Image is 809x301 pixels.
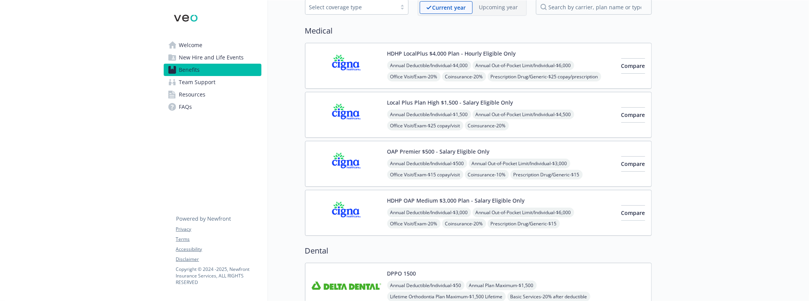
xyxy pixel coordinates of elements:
[473,208,574,217] span: Annual Out-of-Pocket Limit/Individual - $6,000
[387,61,471,70] span: Annual Deductible/Individual - $4,000
[473,110,574,119] span: Annual Out-of-Pocket Limit/Individual - $4,500
[312,98,381,131] img: CIGNA carrier logo
[305,25,652,37] h2: Medical
[621,205,645,221] button: Compare
[176,256,261,263] a: Disclaimer
[179,76,216,88] span: Team Support
[488,72,601,81] span: Prescription Drug/Generic - $25 copay/prescription
[164,64,261,76] a: Benefits
[442,219,486,228] span: Coinsurance - 20%
[312,196,381,229] img: CIGNA carrier logo
[465,121,509,130] span: Coinsurance - 20%
[305,245,652,257] h2: Dental
[387,281,465,290] span: Annual Deductible/Individual - $50
[511,170,583,179] span: Prescription Drug/Generic - $15
[179,39,203,51] span: Welcome
[621,111,645,118] span: Compare
[312,147,381,180] img: CIGNA carrier logo
[387,269,416,277] button: DPPO 1500
[387,170,463,179] span: Office Visit/Exam - $15 copay/visit
[179,88,206,101] span: Resources
[465,170,509,179] span: Coinsurance - 10%
[466,281,537,290] span: Annual Plan Maximum - $1,500
[621,62,645,69] span: Compare
[179,64,200,76] span: Benefits
[387,72,441,81] span: Office Visit/Exam - 20%
[432,3,466,12] p: Current year
[176,226,261,233] a: Privacy
[442,72,486,81] span: Coinsurance - 20%
[473,61,574,70] span: Annual Out-of-Pocket Limit/Individual - $6,000
[387,110,471,119] span: Annual Deductible/Individual - $1,500
[387,121,463,130] span: Office Visit/Exam - $25 copay/visit
[473,1,525,14] span: Upcoming year
[176,246,261,253] a: Accessibility
[164,39,261,51] a: Welcome
[164,88,261,101] a: Resources
[176,266,261,286] p: Copyright © 2024 - 2025 , Newfront Insurance Services, ALL RIGHTS RESERVED
[621,209,645,216] span: Compare
[179,101,192,113] span: FAQs
[387,159,467,168] span: Annual Deductible/Individual - $500
[621,156,645,172] button: Compare
[621,107,645,123] button: Compare
[387,208,471,217] span: Annual Deductible/Individual - $3,000
[179,51,244,64] span: New Hire and Life Events
[479,3,518,11] p: Upcoming year
[312,49,381,82] img: CIGNA carrier logo
[176,236,261,243] a: Terms
[164,51,261,64] a: New Hire and Life Events
[387,49,516,57] button: HDHP LocalPlus $4,000 Plan - Hourly Eligible Only
[621,58,645,74] button: Compare
[164,76,261,88] a: Team Support
[488,219,560,228] span: Prescription Drug/Generic - $15
[469,159,570,168] span: Annual Out-of-Pocket Limit/Individual - $3,000
[387,219,441,228] span: Office Visit/Exam - 20%
[309,3,393,11] div: Select coverage type
[387,196,525,205] button: HDHP OAP Medium $3,000 Plan - Salary Eligible Only
[387,98,513,107] button: Local Plus Plan High $1,500 - Salary Eligible Only
[621,160,645,167] span: Compare
[387,147,490,156] button: OAP Premier $500 - Salary Eligible Only
[164,101,261,113] a: FAQs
